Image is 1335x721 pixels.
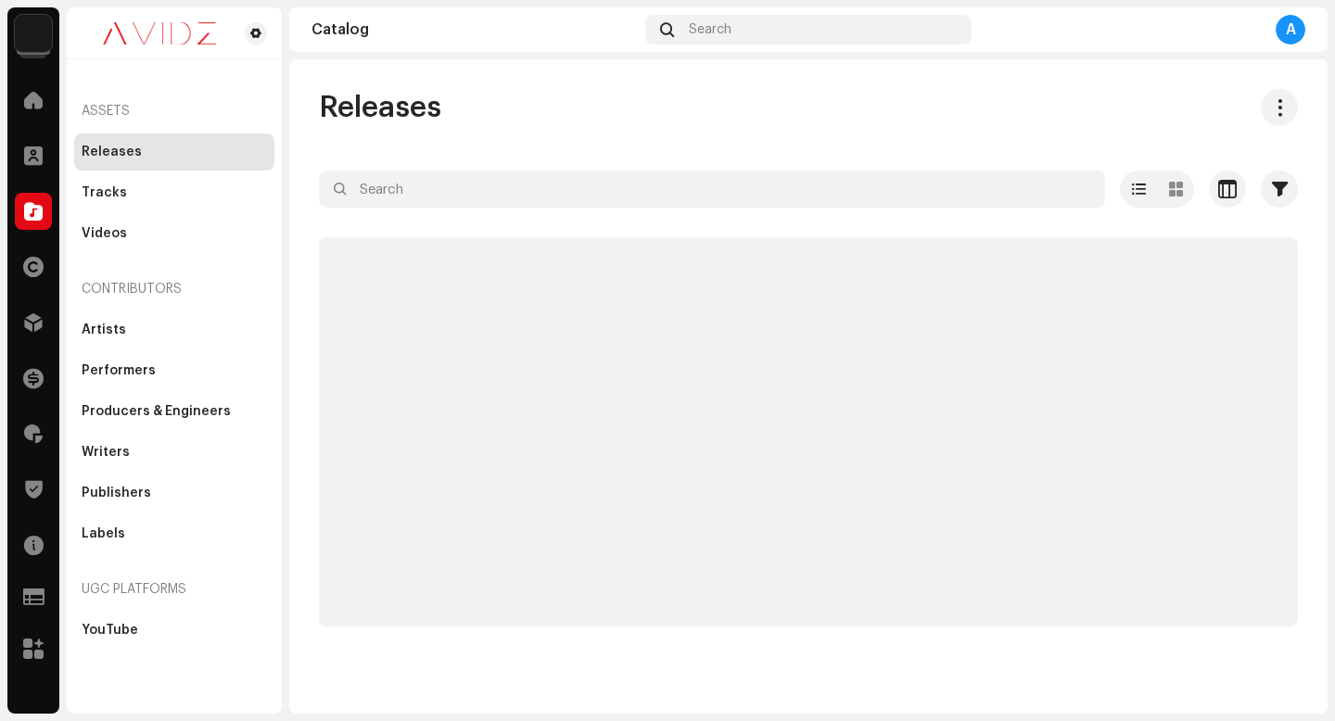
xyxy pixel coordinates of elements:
[74,89,274,133] re-a-nav-header: Assets
[74,434,274,471] re-m-nav-item: Writers
[74,474,274,512] re-m-nav-item: Publishers
[319,89,441,126] span: Releases
[82,22,237,44] img: 0c631eef-60b6-411a-a233-6856366a70de
[82,623,138,638] div: YouTube
[82,185,127,200] div: Tracks
[74,311,274,348] re-m-nav-item: Artists
[311,22,638,37] div: Catalog
[82,404,231,419] div: Producers & Engineers
[82,145,142,159] div: Releases
[82,226,127,241] div: Videos
[82,526,125,541] div: Labels
[74,215,274,252] re-m-nav-item: Videos
[82,486,151,500] div: Publishers
[82,445,130,460] div: Writers
[82,323,126,337] div: Artists
[74,133,274,171] re-m-nav-item: Releases
[74,567,274,612] re-a-nav-header: UGC Platforms
[74,515,274,552] re-m-nav-item: Labels
[1276,15,1305,44] div: A
[319,171,1105,208] input: Search
[689,22,731,37] span: Search
[82,363,156,378] div: Performers
[74,174,274,211] re-m-nav-item: Tracks
[74,267,274,311] re-a-nav-header: Contributors
[74,612,274,649] re-m-nav-item: YouTube
[15,15,52,52] img: 10d72f0b-d06a-424f-aeaa-9c9f537e57b6
[74,352,274,389] re-m-nav-item: Performers
[74,393,274,430] re-m-nav-item: Producers & Engineers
